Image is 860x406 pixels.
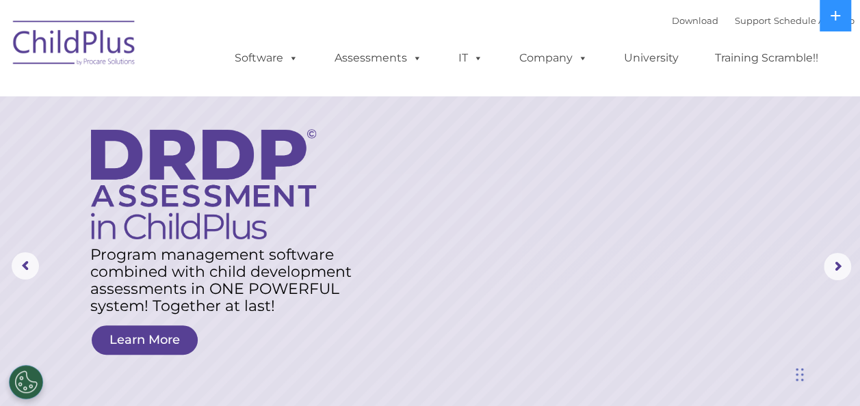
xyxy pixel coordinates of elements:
a: Software [221,44,312,72]
a: Company [506,44,601,72]
a: IT [445,44,497,72]
img: DRDP Assessment in ChildPlus [91,129,316,239]
a: Assessments [321,44,436,72]
rs-layer: Program management software combined with child development assessments in ONE POWERFUL system! T... [90,246,365,314]
a: Learn More [92,325,198,355]
span: Last name [190,90,232,100]
button: Cookies Settings [9,365,43,399]
span: Phone number [190,146,248,157]
img: ChildPlus by Procare Solutions [6,11,143,79]
a: University [610,44,692,72]
a: Training Scramble!! [701,44,832,72]
div: Drag [796,354,804,395]
a: Support [735,15,771,26]
font: | [672,15,855,26]
iframe: Chat Widget [636,258,860,406]
a: Schedule A Demo [774,15,855,26]
a: Download [672,15,718,26]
